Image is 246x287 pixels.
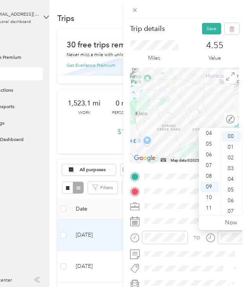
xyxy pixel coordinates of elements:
[222,152,241,163] div: 02
[200,171,219,182] div: 08
[209,54,221,62] p: Value
[222,206,241,217] div: 07
[171,158,212,162] span: Map data ©2025 Google
[194,235,200,242] div: TO
[222,163,241,174] div: 03
[200,182,219,192] div: 09
[206,40,223,50] p: 4.55
[222,174,241,185] div: 04
[200,203,219,214] div: 11
[200,192,219,203] div: 10
[200,160,219,171] div: 07
[200,149,219,160] div: 06
[132,153,157,163] a: Open this area in Google Maps (opens a new window)
[200,128,219,139] div: 04
[222,131,241,142] div: 00
[200,139,219,149] div: 05
[222,142,241,152] div: 01
[148,54,160,62] p: Miles
[161,158,166,162] button: Keyboard shortcuts
[130,24,165,33] p: Trip details
[132,153,157,163] img: Google
[225,219,237,226] a: Now
[222,195,241,206] div: 06
[202,23,221,34] button: Save
[203,244,246,287] iframe: Everlance-gr Chat Button Frame
[222,185,241,195] div: 05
